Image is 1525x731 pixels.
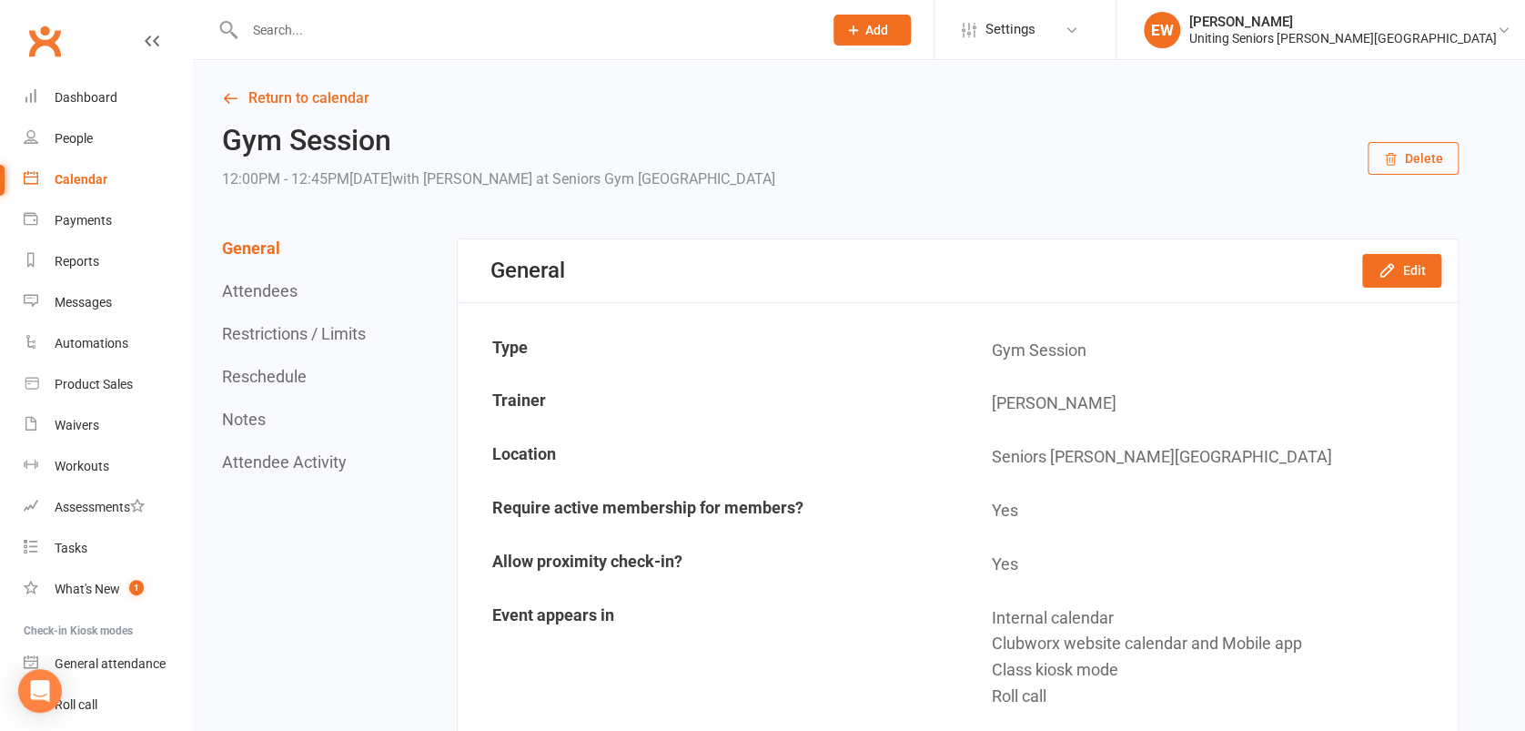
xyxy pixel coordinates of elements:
div: Internal calendar [992,605,1444,632]
div: What's New [55,582,120,596]
a: Tasks [24,528,192,569]
div: Roll call [55,697,97,712]
td: Yes [959,485,1457,537]
span: at Seniors Gym [GEOGRAPHIC_DATA] [536,170,775,188]
span: Add [865,23,888,37]
button: Notes [222,410,266,429]
div: EW [1144,12,1180,48]
a: General attendance kiosk mode [24,644,192,685]
a: Roll call [24,685,192,726]
div: Product Sales [55,377,133,391]
span: Settings [985,9,1035,50]
a: Messages [24,282,192,323]
div: Clubworx website calendar and Mobile app [992,631,1444,657]
div: General attendance [55,656,166,671]
button: General [222,239,280,258]
a: What's New1 [24,569,192,610]
td: Require active membership for members? [460,485,957,537]
div: Tasks [55,541,87,555]
a: Payments [24,200,192,241]
td: Location [460,431,957,483]
td: Yes [959,539,1457,591]
div: Automations [55,336,128,350]
div: Roll call [992,684,1444,710]
td: Trainer [460,378,957,430]
div: Open Intercom Messenger [18,669,62,713]
div: Class kiosk mode [992,657,1444,684]
button: Attendee Activity [222,452,347,472]
button: Edit [1362,254,1441,287]
a: Automations [24,323,192,364]
span: 1 [129,580,144,595]
button: Reschedule [222,367,307,386]
a: Return to calendar [222,86,1459,111]
input: Search... [239,17,810,43]
td: Allow proximity check-in? [460,539,957,591]
div: Payments [55,213,112,228]
div: Assessments [55,500,145,514]
a: Dashboard [24,77,192,118]
td: Event appears in [460,593,957,723]
button: Delete [1368,142,1459,175]
a: Product Sales [24,364,192,405]
td: [PERSON_NAME] [959,378,1457,430]
div: Reports [55,254,99,269]
div: Uniting Seniors [PERSON_NAME][GEOGRAPHIC_DATA] [1189,30,1497,46]
a: Waivers [24,405,192,446]
button: Attendees [222,281,298,300]
div: Dashboard [55,90,117,105]
div: 12:00PM - 12:45PM[DATE] [222,167,775,192]
td: Type [460,325,957,377]
button: Add [833,15,911,46]
a: Clubworx [22,18,67,64]
span: with [PERSON_NAME] [392,170,532,188]
div: [PERSON_NAME] [1189,14,1497,30]
div: Workouts [55,459,109,473]
div: General [490,258,565,283]
div: Waivers [55,418,99,432]
a: Reports [24,241,192,282]
td: Gym Session [959,325,1457,377]
td: Seniors [PERSON_NAME][GEOGRAPHIC_DATA] [959,431,1457,483]
a: Assessments [24,487,192,528]
button: Restrictions / Limits [222,324,366,343]
a: People [24,118,192,159]
h2: Gym Session [222,125,775,157]
div: Calendar [55,172,107,187]
a: Calendar [24,159,192,200]
a: Workouts [24,446,192,487]
div: People [55,131,93,146]
div: Messages [55,295,112,310]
